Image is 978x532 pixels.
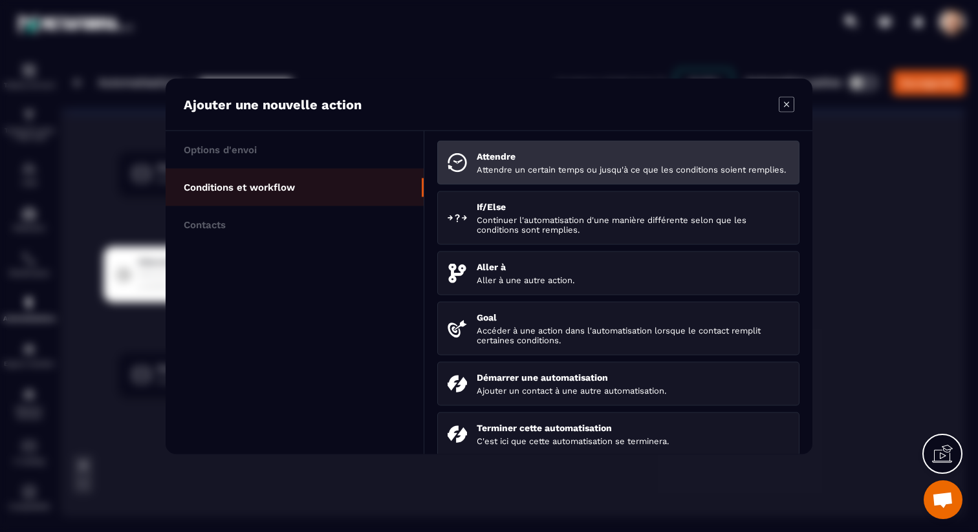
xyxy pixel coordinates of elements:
[477,164,789,174] p: Attendre un certain temps ou jusqu'à ce que les conditions soient remplies.
[448,208,467,228] img: ifElse.svg
[448,424,467,443] img: endAutomation.svg
[184,96,362,112] p: Ajouter une nouvelle action
[448,263,467,282] img: goto.svg
[448,319,467,338] img: targeted.svg
[477,312,789,322] p: Goal
[477,422,789,432] p: Terminer cette automatisation
[477,275,789,284] p: Aller à une autre action.
[448,153,467,172] img: wait.svg
[184,144,257,155] p: Options d'envoi
[477,201,789,211] p: If/Else
[477,436,789,445] p: C'est ici que cette automatisation se terminera.
[477,151,789,161] p: Attendre
[477,215,789,234] p: Continuer l'automatisation d'une manière différente selon que les conditions sont remplies.
[184,218,226,230] p: Contacts
[477,372,789,382] p: Démarrer une automatisation
[477,325,789,345] p: Accéder à une action dans l'automatisation lorsque le contact remplit certaines conditions.
[924,480,962,519] a: Ouvrir le chat
[184,181,295,193] p: Conditions et workflow
[448,374,467,393] img: startAutomation.svg
[477,261,789,271] p: Aller à
[477,385,789,395] p: Ajouter un contact à une autre automatisation.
